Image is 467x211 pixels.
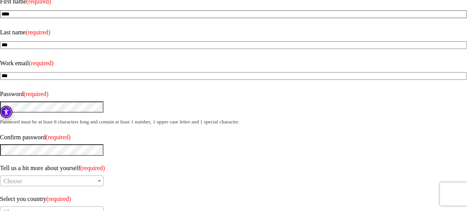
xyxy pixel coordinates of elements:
span: (required) [29,60,54,66]
span: Choose [3,178,22,184]
span: (required) [24,91,48,97]
span: (required) [80,165,105,171]
span: (required) [25,29,50,35]
span: (required) [46,134,71,140]
span: (required) [46,196,71,202]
